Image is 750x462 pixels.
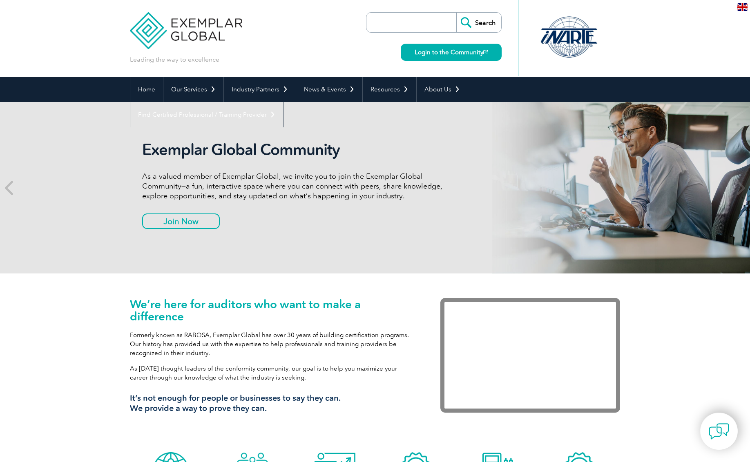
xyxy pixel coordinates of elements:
[224,77,296,102] a: Industry Partners
[440,298,620,413] iframe: Exemplar Global: Working together to make a difference
[130,331,416,358] p: Formerly known as RABQSA, Exemplar Global has over 30 years of building certification programs. O...
[142,171,449,201] p: As a valued member of Exemplar Global, we invite you to join the Exemplar Global Community—a fun,...
[130,364,416,382] p: As [DATE] thought leaders of the conformity community, our goal is to help you maximize your care...
[296,77,362,102] a: News & Events
[417,77,468,102] a: About Us
[130,298,416,322] h1: We’re here for auditors who want to make a difference
[363,77,416,102] a: Resources
[737,3,748,11] img: en
[163,77,223,102] a: Our Services
[709,421,729,442] img: contact-chat.png
[130,102,283,127] a: Find Certified Professional / Training Provider
[483,50,488,54] img: open_square.png
[142,140,449,159] h2: Exemplar Global Community
[130,77,163,102] a: Home
[456,13,501,32] input: Search
[142,213,220,229] a: Join Now
[401,44,502,61] a: Login to the Community
[130,393,416,413] h3: It’s not enough for people or businesses to say they can. We provide a way to prove they can.
[130,55,219,64] p: Leading the way to excellence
